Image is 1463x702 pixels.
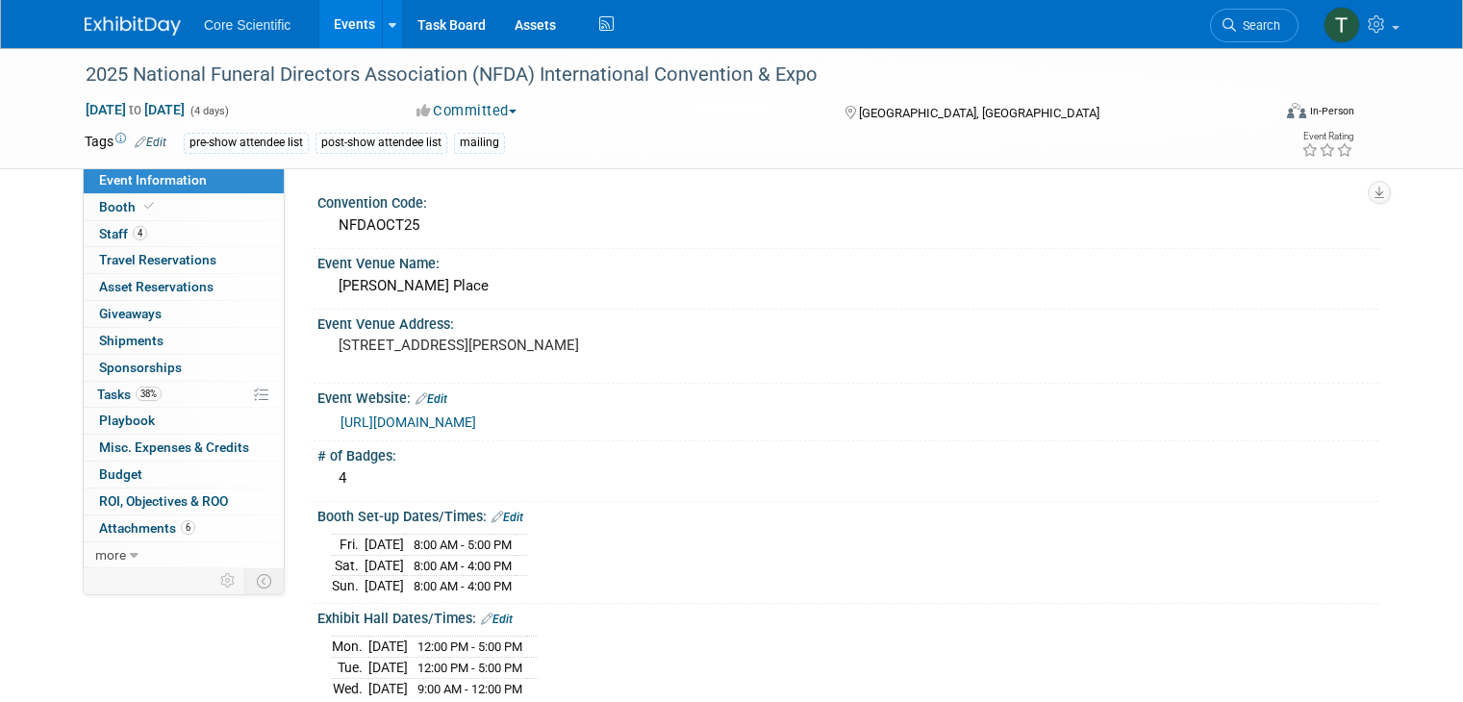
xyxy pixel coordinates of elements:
span: 8:00 AM - 4:00 PM [414,579,512,593]
a: Edit [492,511,523,524]
span: 6 [181,520,195,535]
a: Sponsorships [84,355,284,381]
img: ExhibitDay [85,16,181,36]
a: Event Information [84,167,284,193]
span: 12:00 PM - 5:00 PM [417,661,522,675]
span: [DATE] [DATE] [85,101,186,118]
span: 8:00 AM - 4:00 PM [414,559,512,573]
td: [DATE] [365,555,404,576]
pre: [STREET_ADDRESS][PERSON_NAME] [339,337,739,354]
a: Attachments6 [84,515,284,541]
td: [DATE] [365,576,404,596]
td: [DATE] [368,637,408,658]
span: Playbook [99,413,155,428]
a: Misc. Expenses & Credits [84,435,284,461]
a: Booth [84,194,284,220]
div: # of Badges: [317,441,1378,465]
span: (4 days) [189,105,229,117]
span: [GEOGRAPHIC_DATA], [GEOGRAPHIC_DATA] [859,106,1099,120]
div: 4 [332,464,1364,493]
td: Tags [85,132,166,154]
span: Booth [99,199,158,214]
td: [DATE] [368,678,408,698]
div: Event Rating [1301,132,1353,141]
div: NFDAOCT25 [332,211,1364,240]
div: Event Venue Address: [317,310,1378,334]
a: Search [1210,9,1299,42]
span: Shipments [99,333,164,348]
img: Format-Inperson.png [1287,103,1306,118]
td: Sat. [332,555,365,576]
a: Playbook [84,408,284,434]
div: Convention Code: [317,188,1378,213]
span: 8:00 AM - 5:00 PM [414,538,512,552]
a: Budget [84,462,284,488]
div: mailing [454,133,505,153]
span: Core Scientific [204,17,290,33]
td: Sun. [332,576,365,596]
span: Tasks [97,387,162,402]
a: Giveaways [84,301,284,327]
td: Personalize Event Tab Strip [212,568,245,593]
a: Staff4 [84,221,284,247]
i: Booth reservation complete [144,201,154,212]
span: Attachments [99,520,195,536]
a: Asset Reservations [84,274,284,300]
span: Event Information [99,172,207,188]
div: [PERSON_NAME] Place [332,271,1364,301]
a: Shipments [84,328,284,354]
span: Giveaways [99,306,162,321]
span: more [95,547,126,563]
div: Event Venue Name: [317,249,1378,273]
a: Edit [135,136,166,149]
td: Mon. [332,637,368,658]
td: Wed. [332,678,368,698]
span: ROI, Objectives & ROO [99,493,228,509]
a: [URL][DOMAIN_NAME] [341,414,476,430]
span: 12:00 PM - 5:00 PM [417,639,522,654]
span: Misc. Expenses & Credits [99,439,249,455]
div: Event Website: [317,384,1378,409]
span: Budget [99,466,142,482]
button: Committed [410,101,524,121]
td: Tue. [332,658,368,679]
a: Travel Reservations [84,247,284,273]
div: post-show attendee list [315,133,447,153]
span: Search [1236,18,1280,33]
a: Edit [416,392,447,406]
span: Asset Reservations [99,279,214,294]
span: 38% [136,387,162,401]
div: Event Format [1167,100,1354,129]
div: 2025 National Funeral Directors Association (NFDA) International Convention & Expo [79,58,1247,92]
a: more [84,542,284,568]
span: 9:00 AM - 12:00 PM [417,682,522,696]
span: 4 [133,226,147,240]
td: Toggle Event Tabs [245,568,285,593]
img: Thila Pathma [1324,7,1360,43]
td: [DATE] [365,535,404,556]
td: [DATE] [368,658,408,679]
div: In-Person [1309,104,1354,118]
a: ROI, Objectives & ROO [84,489,284,514]
div: pre-show attendee list [184,133,309,153]
span: Travel Reservations [99,252,216,267]
div: Booth Set-up Dates/Times: [317,502,1378,527]
div: Exhibit Hall Dates/Times: [317,604,1378,629]
a: Edit [481,613,513,626]
span: to [126,102,144,117]
a: Tasks38% [84,382,284,408]
span: Sponsorships [99,360,182,375]
span: Staff [99,226,147,241]
td: Fri. [332,535,365,556]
